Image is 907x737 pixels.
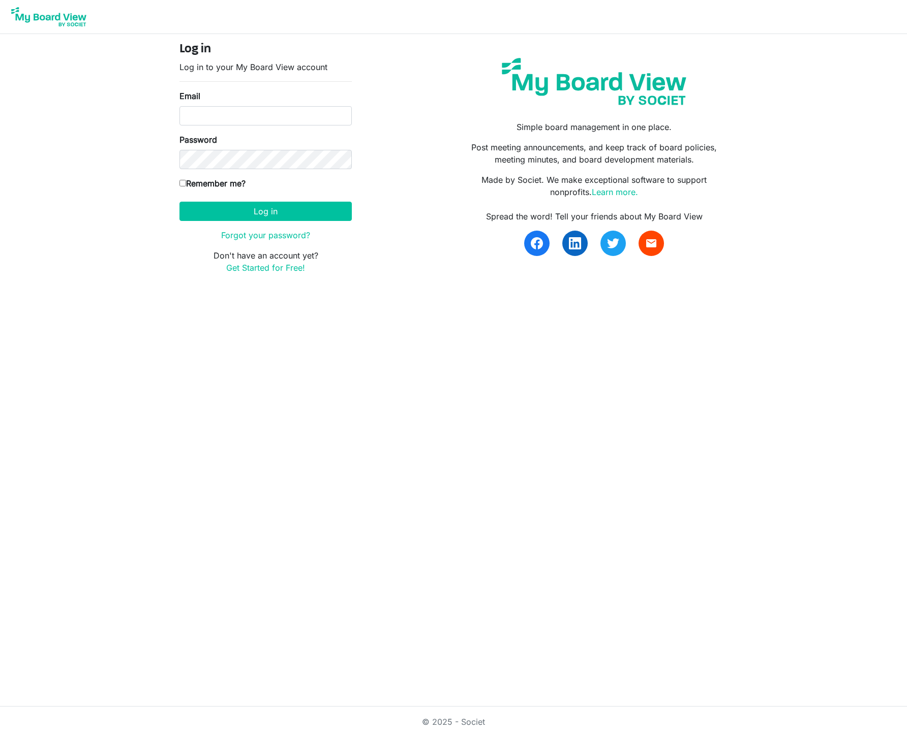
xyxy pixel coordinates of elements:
[179,61,352,73] p: Log in to your My Board View account
[461,141,728,166] p: Post meeting announcements, and keep track of board policies, meeting minutes, and board developm...
[461,121,728,133] p: Simple board management in one place.
[8,4,89,29] img: My Board View Logo
[639,231,664,256] a: email
[179,90,200,102] label: Email
[592,187,638,197] a: Learn more.
[494,50,694,113] img: my-board-view-societ.svg
[226,263,305,273] a: Get Started for Free!
[422,717,485,727] a: © 2025 - Societ
[179,42,352,57] h4: Log in
[531,237,543,249] img: facebook.svg
[461,210,728,222] div: Spread the word! Tell your friends about My Board View
[179,180,186,186] input: Remember me?
[179,202,352,221] button: Log in
[179,249,352,274] p: Don't have an account yet?
[461,174,728,198] p: Made by Societ. We make exceptional software to support nonprofits.
[645,237,657,249] span: email
[179,134,217,146] label: Password
[221,230,310,240] a: Forgot your password?
[607,237,619,249] img: twitter.svg
[569,237,581,249] img: linkedin.svg
[179,177,246,189] label: Remember me?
